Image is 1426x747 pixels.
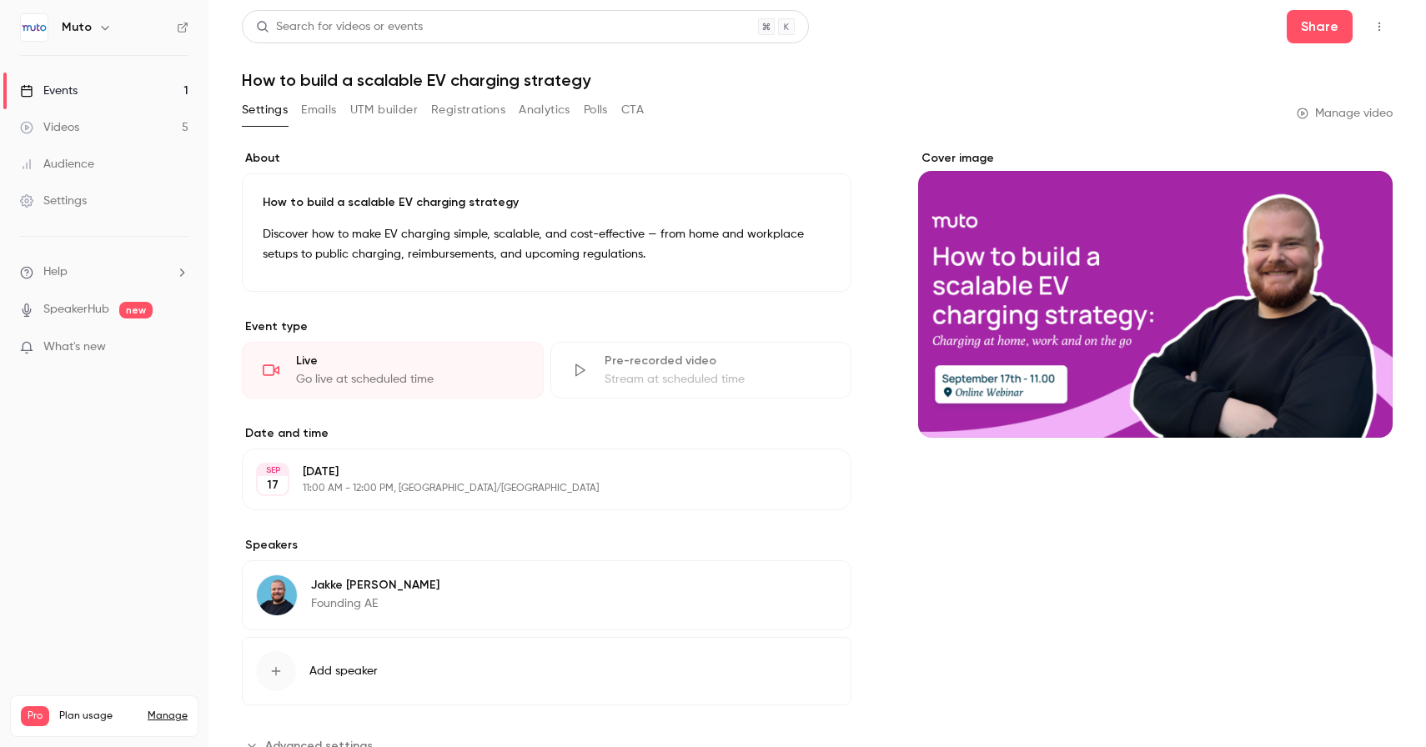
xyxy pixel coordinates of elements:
[20,156,94,173] div: Audience
[550,342,852,399] div: Pre-recorded videoStream at scheduled time
[309,663,378,679] span: Add speaker
[311,577,439,594] p: Jakke [PERSON_NAME]
[43,263,68,281] span: Help
[242,537,851,554] label: Speakers
[257,575,297,615] img: Jakke Van Daele
[242,97,288,123] button: Settings
[20,119,79,136] div: Videos
[621,97,644,123] button: CTA
[242,318,851,335] p: Event type
[20,193,87,209] div: Settings
[21,14,48,41] img: Muto
[242,637,851,705] button: Add speaker
[918,150,1393,167] label: Cover image
[242,342,544,399] div: LiveGo live at scheduled time
[59,709,138,723] span: Plan usage
[242,425,851,442] label: Date and time
[1297,105,1393,122] a: Manage video
[267,477,279,494] p: 17
[1287,10,1353,43] button: Share
[303,464,763,480] p: [DATE]
[256,18,423,36] div: Search for videos or events
[258,464,288,476] div: SEP
[605,353,831,369] div: Pre-recorded video
[918,150,1393,438] section: Cover image
[350,97,418,123] button: UTM builder
[263,194,831,211] p: How to build a scalable EV charging strategy
[303,482,763,495] p: 11:00 AM - 12:00 PM, [GEOGRAPHIC_DATA]/[GEOGRAPHIC_DATA]
[301,97,336,123] button: Emails
[242,70,1393,90] h1: How to build a scalable EV charging strategy
[296,371,523,388] div: Go live at scheduled time
[431,97,505,123] button: Registrations
[296,353,523,369] div: Live
[20,263,188,281] li: help-dropdown-opener
[519,97,570,123] button: Analytics
[584,97,608,123] button: Polls
[119,302,153,318] span: new
[242,150,851,167] label: About
[242,560,851,630] div: Jakke Van DaeleJakke [PERSON_NAME]Founding AE
[62,19,92,36] h6: Muto
[148,709,188,723] a: Manage
[263,224,831,264] p: Discover how to make EV charging simple, scalable, and cost-effective — from home and workplace s...
[20,83,78,99] div: Events
[311,595,439,612] p: Founding AE
[43,338,106,356] span: What's new
[43,301,109,318] a: SpeakerHub
[605,371,831,388] div: Stream at scheduled time
[21,706,49,726] span: Pro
